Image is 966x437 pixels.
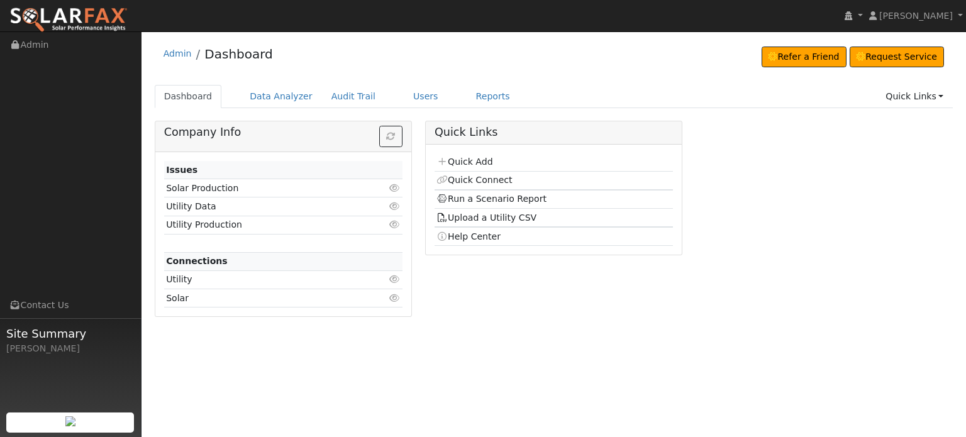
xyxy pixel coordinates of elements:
[6,342,135,355] div: [PERSON_NAME]
[164,289,364,307] td: Solar
[389,202,401,211] i: Click to view
[389,294,401,302] i: Click to view
[155,85,222,108] a: Dashboard
[6,325,135,342] span: Site Summary
[322,85,385,108] a: Audit Trail
[435,126,673,139] h5: Quick Links
[879,11,953,21] span: [PERSON_NAME]
[389,275,401,284] i: Click to view
[436,194,547,204] a: Run a Scenario Report
[65,416,75,426] img: retrieve
[404,85,448,108] a: Users
[166,165,197,175] strong: Issues
[164,197,364,216] td: Utility Data
[164,270,364,289] td: Utility
[876,85,953,108] a: Quick Links
[436,231,501,241] a: Help Center
[762,47,847,68] a: Refer a Friend
[850,47,945,68] a: Request Service
[164,179,364,197] td: Solar Production
[164,126,402,139] h5: Company Info
[436,213,536,223] a: Upload a Utility CSV
[164,48,192,58] a: Admin
[436,175,512,185] a: Quick Connect
[436,157,492,167] a: Quick Add
[164,216,364,234] td: Utility Production
[389,184,401,192] i: Click to view
[166,256,228,266] strong: Connections
[204,47,273,62] a: Dashboard
[467,85,519,108] a: Reports
[9,7,128,33] img: SolarFax
[389,220,401,229] i: Click to view
[240,85,322,108] a: Data Analyzer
